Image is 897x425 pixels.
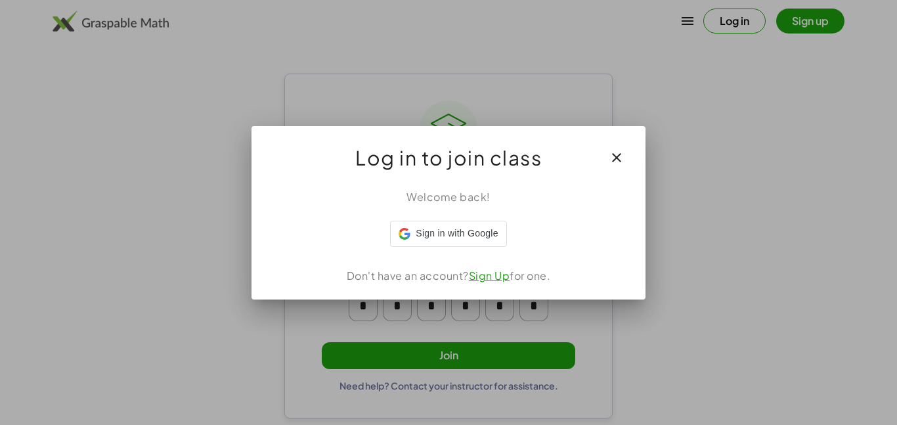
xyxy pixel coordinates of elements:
[390,221,506,247] div: Sign in with Google
[267,268,630,284] div: Don't have an account? for one.
[355,142,542,173] span: Log in to join class
[416,227,498,240] span: Sign in with Google
[267,189,630,205] div: Welcome back!
[469,269,510,282] a: Sign Up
